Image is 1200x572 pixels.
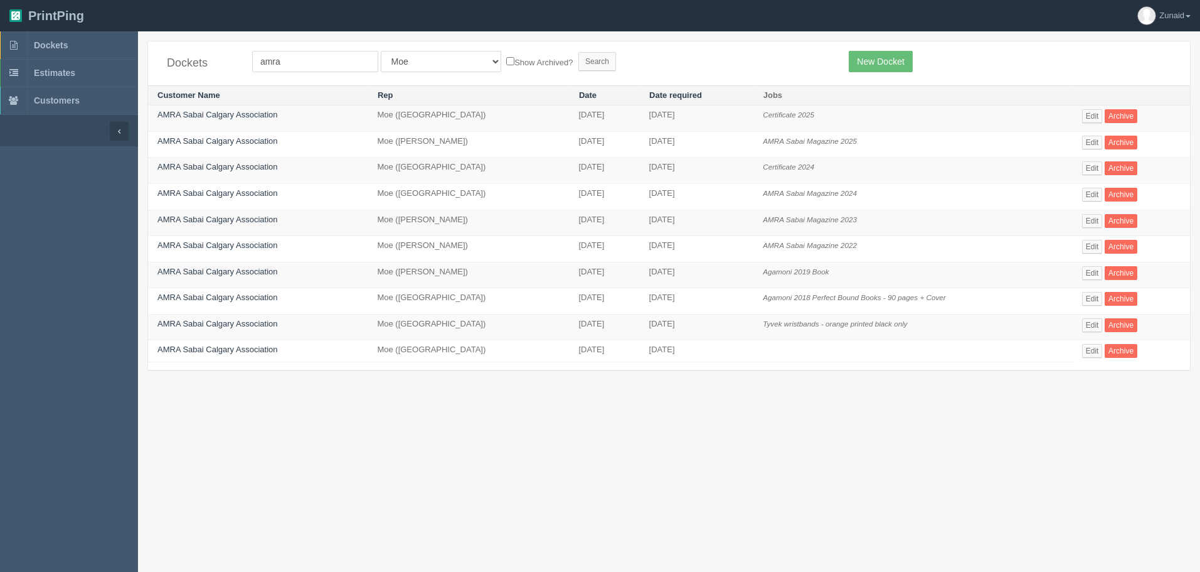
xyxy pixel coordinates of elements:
i: AMRA Sabai Magazine 2024 [763,189,857,197]
input: Customer Name [252,51,378,72]
a: Edit [1082,161,1103,175]
td: [DATE] [640,210,754,236]
a: AMRA Sabai Calgary Association [157,267,277,276]
a: AMRA Sabai Calgary Association [157,345,277,354]
a: Date [579,90,597,100]
img: logo-3e63b451c926e2ac314895c53de4908e5d424f24456219fb08d385ab2e579770.png [9,9,22,22]
td: Moe ([PERSON_NAME]) [368,210,569,236]
i: AMRA Sabai Magazine 2025 [763,137,857,145]
td: [DATE] [569,236,639,262]
td: Moe ([PERSON_NAME]) [368,262,569,288]
a: Edit [1082,292,1103,306]
td: [DATE] [640,105,754,132]
input: Show Archived? [506,57,514,65]
i: AMRA Sabai Magazine 2022 [763,241,857,249]
td: [DATE] [569,314,639,340]
td: [DATE] [569,340,639,362]
a: AMRA Sabai Calgary Association [157,240,277,250]
td: [DATE] [640,340,754,362]
span: Customers [34,95,80,105]
td: [DATE] [640,184,754,210]
td: [DATE] [569,210,639,236]
a: Archive [1105,136,1137,149]
td: [DATE] [569,131,639,158]
a: Archive [1105,292,1137,306]
a: Archive [1105,266,1137,280]
td: [DATE] [569,105,639,132]
a: Archive [1105,318,1137,332]
input: Search [578,52,616,71]
td: [DATE] [569,288,639,315]
th: Jobs [753,85,1073,105]
h4: Dockets [167,57,233,70]
td: Moe ([GEOGRAPHIC_DATA]) [368,158,569,184]
a: Edit [1082,318,1103,332]
span: Dockets [34,40,68,50]
a: AMRA Sabai Calgary Association [157,319,277,328]
a: Edit [1082,214,1103,228]
a: Edit [1082,109,1103,123]
td: Moe ([GEOGRAPHIC_DATA]) [368,105,569,132]
a: AMRA Sabai Calgary Association [157,162,277,171]
span: Estimates [34,68,75,78]
a: Customer Name [157,90,220,100]
td: Moe ([PERSON_NAME]) [368,236,569,262]
td: [DATE] [569,184,639,210]
a: Rep [378,90,393,100]
i: Certificate 2024 [763,163,814,171]
i: Agamoni 2019 Book [763,267,829,276]
td: Moe ([GEOGRAPHIC_DATA]) [368,184,569,210]
a: AMRA Sabai Calgary Association [157,215,277,224]
i: Tyvek wristbands - orange printed black only [763,320,907,328]
a: New Docket [849,51,912,72]
td: Moe ([GEOGRAPHIC_DATA]) [368,314,569,340]
td: [DATE] [569,158,639,184]
a: Archive [1105,240,1137,254]
a: Archive [1105,344,1137,358]
td: [DATE] [569,262,639,288]
td: [DATE] [640,288,754,315]
a: Date required [649,90,702,100]
a: Archive [1105,214,1137,228]
a: Edit [1082,344,1103,358]
a: Edit [1082,188,1103,202]
a: Edit [1082,136,1103,149]
a: AMRA Sabai Calgary Association [157,293,277,302]
td: Moe ([PERSON_NAME]) [368,131,569,158]
td: [DATE] [640,262,754,288]
i: Certificate 2025 [763,111,814,119]
a: Edit [1082,266,1103,280]
a: Archive [1105,188,1137,202]
a: Archive [1105,161,1137,175]
img: avatar_default-7531ab5dedf162e01f1e0bb0964e6a185e93c5c22dfe317fb01d7f8cd2b1632c.jpg [1138,7,1155,24]
a: Edit [1082,240,1103,254]
i: Agamoni 2018 Perfect Bound Books - 90 pages + Cover [763,293,945,301]
i: AMRA Sabai Magazine 2023 [763,215,857,224]
td: [DATE] [640,236,754,262]
td: [DATE] [640,314,754,340]
label: Show Archived? [506,55,573,69]
td: Moe ([GEOGRAPHIC_DATA]) [368,288,569,315]
a: AMRA Sabai Calgary Association [157,110,277,119]
a: Archive [1105,109,1137,123]
td: [DATE] [640,131,754,158]
a: AMRA Sabai Calgary Association [157,136,277,146]
td: [DATE] [640,158,754,184]
a: AMRA Sabai Calgary Association [157,188,277,198]
td: Moe ([GEOGRAPHIC_DATA]) [368,340,569,362]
